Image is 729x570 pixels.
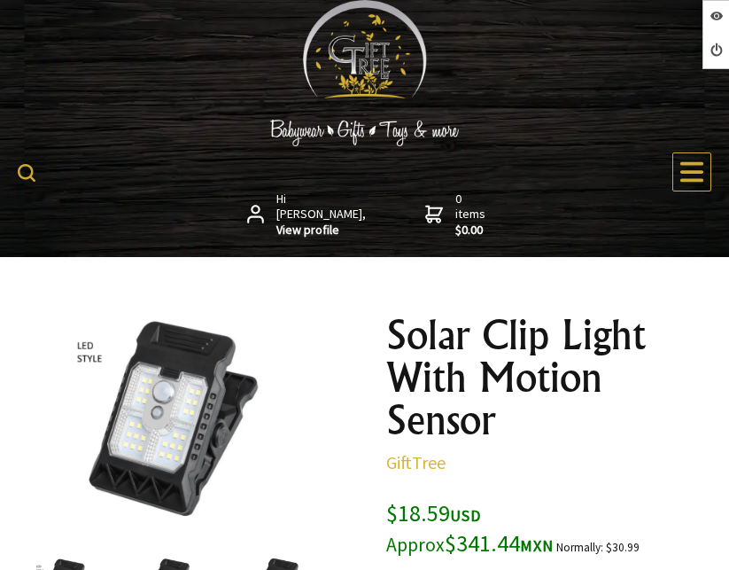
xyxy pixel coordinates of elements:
[276,191,368,238] span: Hi [PERSON_NAME],
[386,498,554,558] span: $18.59 $341.44
[455,191,489,238] span: 0 items
[232,120,498,146] img: Babywear - Gifts - Toys & more
[386,451,446,473] a: GiftTree
[276,223,368,238] strong: View profile
[520,535,554,556] span: MXN
[455,223,489,238] strong: $0.00
[247,191,368,238] a: Hi [PERSON_NAME],View profile
[386,314,716,441] h1: Solar Clip Light With Motion Sensor
[386,533,445,557] small: Approx
[450,505,481,526] span: USD
[556,540,640,555] small: Normally: $30.99
[18,164,35,182] img: product search
[425,191,489,238] a: 0 items$0.00
[58,314,300,534] img: Solar Clip Light With Motion Sensor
